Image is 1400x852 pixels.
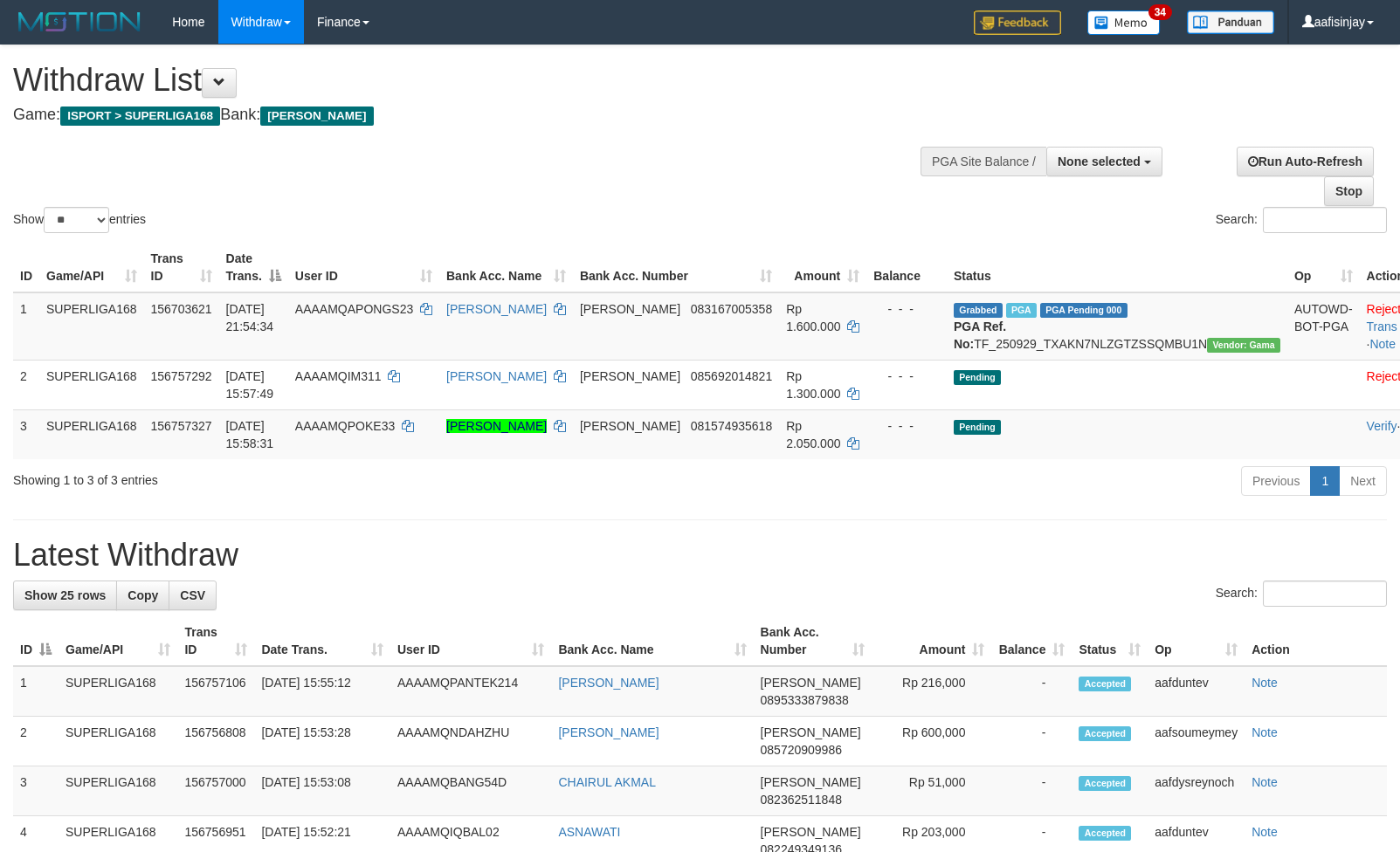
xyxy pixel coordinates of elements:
[761,825,861,839] span: [PERSON_NAME]
[872,666,991,717] td: Rp 216,000
[991,717,1072,766] td: -
[151,302,212,316] span: 156703621
[1287,243,1360,292] th: Op: activate to sort column ascending
[1072,616,1148,666] th: Status: activate to sort column ascending
[1148,766,1245,816] td: aafdysreynoch
[13,106,916,124] h4: Game: Bank:
[573,243,779,292] th: Bank Acc. Number: activate to sort column ascending
[1367,419,1397,433] a: Verify
[13,360,39,409] td: 2
[558,775,656,789] a: CHAIRUL AKMAL
[761,693,849,707] span: Copy 0895333879838 to clipboard
[254,666,390,717] td: [DATE] 15:55:12
[872,616,991,666] th: Amount: activate to sort column ascending
[873,368,940,385] div: - - -
[226,419,274,450] span: [DATE] 15:58:31
[13,616,59,666] th: ID: activate to sort column descending
[13,292,39,361] td: 1
[390,766,551,816] td: AAAAMQBANG54D
[59,766,177,816] td: SUPERLIGA168
[1079,726,1131,741] span: Accepted
[1241,466,1311,496] a: Previous
[295,369,382,383] span: AAAAMQIM311
[761,793,842,807] span: Copy 082362511848 to clipboard
[1187,10,1274,34] img: panduan.png
[177,616,254,666] th: Trans ID: activate to sort column ascending
[13,243,39,292] th: ID
[921,147,1046,176] div: PGA Site Balance /
[151,419,212,433] span: 156757327
[779,243,866,292] th: Amount: activate to sort column ascending
[295,419,395,433] span: AAAAMQPOKE33
[873,300,940,318] div: - - -
[226,369,274,401] span: [DATE] 15:57:49
[116,581,169,610] a: Copy
[1087,10,1161,35] img: Button%20Memo.svg
[1148,616,1245,666] th: Op: activate to sort column ascending
[691,302,772,316] span: Copy 083167005358 to clipboard
[59,717,177,766] td: SUPERLIGA168
[761,676,861,690] span: [PERSON_NAME]
[1252,676,1278,690] a: Note
[954,370,1001,385] span: Pending
[13,766,59,816] td: 3
[1216,207,1387,233] label: Search:
[991,616,1072,666] th: Balance: activate to sort column ascending
[13,409,39,459] td: 3
[1148,4,1172,20] span: 34
[1287,292,1360,361] td: AUTOWD-BOT-PGA
[59,666,177,717] td: SUPERLIGA168
[947,292,1287,361] td: TF_250929_TXAKN7NLZGTZSSQMBU1N
[1216,581,1387,607] label: Search:
[144,243,219,292] th: Trans ID: activate to sort column ascending
[180,588,205,602] span: CSV
[254,616,390,666] th: Date Trans.: activate to sort column ascending
[1252,725,1278,739] a: Note
[786,419,840,450] span: Rp 2.050.000
[13,666,59,717] td: 1
[39,292,144,361] td: SUPERLIGA168
[13,9,146,35] img: MOTION_logo.png
[1058,155,1141,168] span: None selected
[872,766,991,816] td: Rp 51,000
[761,743,842,757] span: Copy 085720909986 to clipboard
[954,319,1006,351] b: PGA Ref. No:
[260,106,373,126] span: [PERSON_NAME]
[754,616,872,666] th: Bank Acc. Number: activate to sort column ascending
[691,419,772,433] span: Copy 081574935618 to clipboard
[1040,303,1128,318] span: PGA Pending
[44,207,109,233] select: Showentries
[13,538,1387,573] h1: Latest Withdraw
[1079,826,1131,841] span: Accepted
[446,302,547,316] a: [PERSON_NAME]
[786,302,840,333] span: Rp 1.600.000
[39,243,144,292] th: Game/API: activate to sort column ascending
[1207,338,1280,353] span: Vendor URL: https://trx31.1velocity.biz
[390,717,551,766] td: AAAAMQNDAHZHU
[24,588,106,602] span: Show 25 rows
[390,616,551,666] th: User ID: activate to sort column ascending
[580,419,680,433] span: [PERSON_NAME]
[254,717,390,766] td: [DATE] 15:53:28
[974,10,1061,35] img: Feedback.jpg
[1263,581,1387,607] input: Search:
[1079,677,1131,691] span: Accepted
[128,588,158,602] span: Copy
[866,243,947,292] th: Balance
[1369,337,1396,351] a: Note
[13,63,916,98] h1: Withdraw List
[177,766,254,816] td: 156757000
[1245,616,1387,666] th: Action
[580,302,680,316] span: [PERSON_NAME]
[761,725,861,739] span: [PERSON_NAME]
[13,581,117,610] a: Show 25 rows
[446,369,547,383] a: [PERSON_NAME]
[1263,207,1387,233] input: Search:
[1148,666,1245,717] td: aafduntev
[1339,466,1387,496] a: Next
[39,409,144,459] td: SUPERLIGA168
[954,303,1003,318] span: Grabbed
[761,775,861,789] span: [PERSON_NAME]
[169,581,217,610] a: CSV
[558,725,659,739] a: [PERSON_NAME]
